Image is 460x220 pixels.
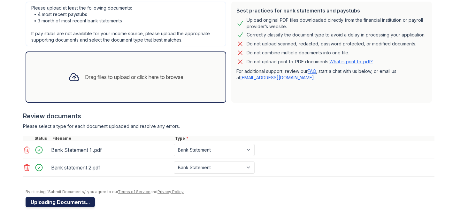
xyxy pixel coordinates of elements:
button: Uploading Documents... [26,197,95,207]
div: Please upload at least the following documents: • 4 most recent paystubs • 3 month of most recent... [26,2,226,46]
a: Terms of Service [118,189,150,194]
div: By clicking "Submit Documents," you agree to our and [26,189,434,194]
a: What is print-to-pdf? [329,59,373,64]
a: Privacy Policy. [157,189,184,194]
div: Filename [51,136,174,141]
div: Status [33,136,51,141]
div: Bank Statement 1 .pdf [51,145,171,155]
div: Correctly classify the document type to avoid a delay in processing your application. [247,31,425,39]
p: Do not upload print-to-PDF documents. [247,59,373,65]
a: [EMAIL_ADDRESS][DOMAIN_NAME] [240,75,314,80]
div: Best practices for bank statements and paystubs [236,7,427,14]
div: Review documents [23,112,434,121]
div: Please select a type for each document uploaded and resolve any errors. [23,123,434,130]
p: For additional support, review our , start a chat with us below, or email us at [236,68,427,81]
div: Type [174,136,434,141]
div: Drag files to upload or click here to browse [85,73,183,81]
a: FAQ [308,68,316,74]
div: Do not combine multiple documents into one file. [247,49,349,57]
div: Upload original PDF files downloaded directly from the financial institution or payroll provider’... [247,17,427,30]
div: Do not upload scanned, redacted, password protected, or modified documents. [247,40,416,48]
div: Bank statement 2.pdf [51,162,171,173]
